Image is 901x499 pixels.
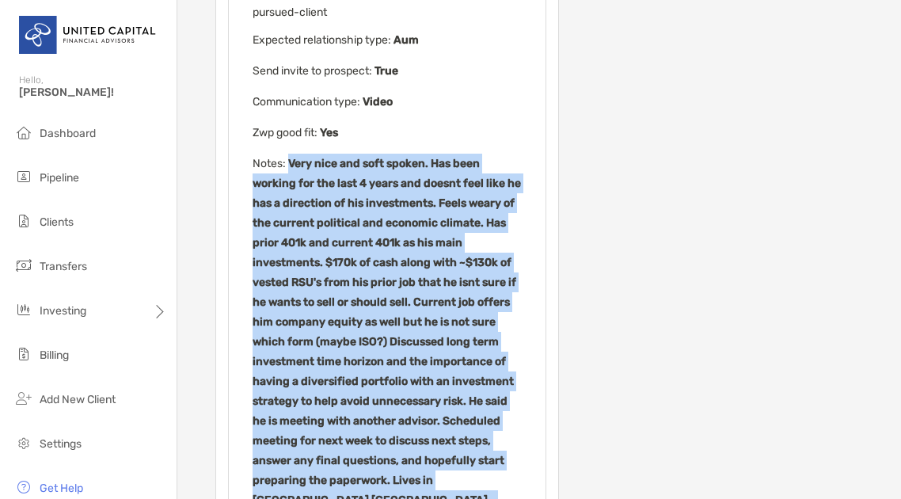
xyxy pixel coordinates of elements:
[14,256,33,275] img: transfers icon
[253,6,327,19] span: pursued-client
[19,86,167,99] span: [PERSON_NAME]!
[317,126,338,139] b: Yes
[360,95,393,109] b: Video
[391,33,419,47] b: Aum
[253,92,522,112] p: Communication type :
[253,30,522,50] p: Expected relationship type :
[14,389,33,408] img: add_new_client icon
[14,167,33,186] img: pipeline icon
[14,123,33,142] img: dashboard icon
[14,300,33,319] img: investing icon
[40,215,74,229] span: Clients
[14,345,33,364] img: billing icon
[40,393,116,406] span: Add New Client
[40,437,82,451] span: Settings
[14,211,33,230] img: clients icon
[40,349,69,362] span: Billing
[40,171,79,185] span: Pipeline
[40,127,96,140] span: Dashboard
[253,61,522,81] p: Send invite to prospect :
[40,260,87,273] span: Transfers
[14,433,33,452] img: settings icon
[253,123,522,143] p: Zwp good fit :
[19,6,158,63] img: United Capital Logo
[40,304,86,318] span: Investing
[372,64,398,78] b: True
[40,482,83,495] span: Get Help
[14,478,33,497] img: get-help icon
